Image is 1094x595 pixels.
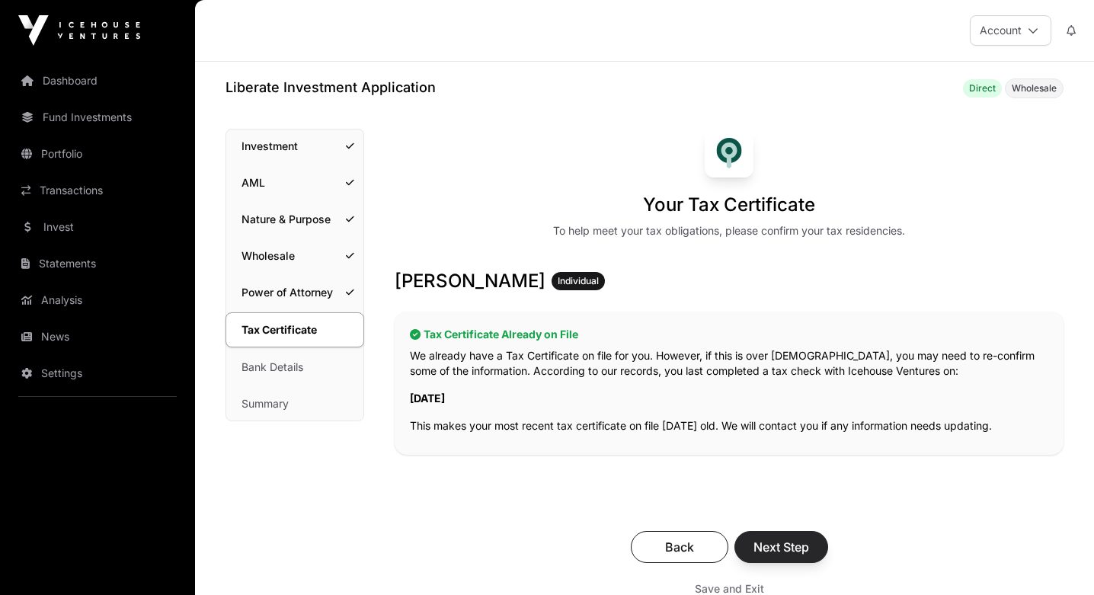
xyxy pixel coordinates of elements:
button: Account [970,15,1051,46]
a: Settings [12,357,183,390]
a: AML [226,166,363,200]
h1: Your Tax Certificate [643,193,815,217]
a: Tax Certificate [226,312,364,347]
a: Fund Investments [12,101,183,134]
iframe: Chat Widget [1018,522,1094,595]
h2: Tax Certificate Already on File [410,327,1048,342]
span: Individual [558,275,599,287]
span: Direct [969,82,996,94]
p: We already have a Tax Certificate on file for you. However, if this is over [DEMOGRAPHIC_DATA], y... [410,348,1048,379]
img: Liberate [705,129,753,178]
div: To help meet your tax obligations, please confirm your tax residencies. [553,223,905,238]
a: Transactions [12,174,183,207]
a: Nature & Purpose [226,203,363,236]
a: Summary [226,387,363,421]
a: Investment [226,130,363,163]
span: Wholesale [1012,82,1057,94]
a: Portfolio [12,137,183,171]
a: Analysis [12,283,183,317]
span: Back [650,538,709,556]
p: [DATE] [410,391,1048,406]
span: Next Step [753,538,809,556]
a: Invest [12,210,183,244]
a: Wholesale [226,239,363,273]
a: Dashboard [12,64,183,98]
a: Statements [12,247,183,280]
button: Next Step [734,531,828,563]
p: This makes your most recent tax certificate on file [DATE] old. We will contact you if any inform... [410,418,1048,433]
a: News [12,320,183,353]
button: Back [631,531,728,563]
a: Bank Details [226,350,363,384]
a: Power of Attorney [226,276,363,309]
h1: Liberate Investment Application [226,77,436,98]
img: Icehouse Ventures Logo [18,15,140,46]
h3: [PERSON_NAME] [395,269,1064,293]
